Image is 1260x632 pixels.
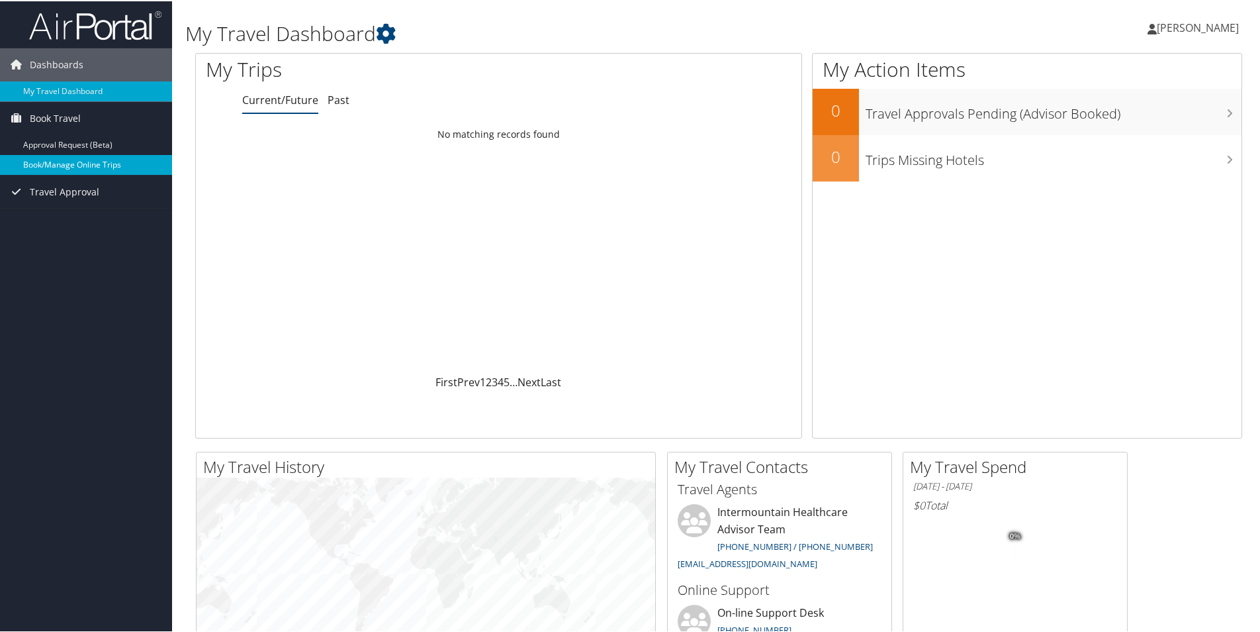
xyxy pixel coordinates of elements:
span: Book Travel [30,101,81,134]
a: Prev [457,374,480,388]
a: [PERSON_NAME] [1147,7,1252,46]
a: 4 [498,374,504,388]
span: … [510,374,517,388]
h2: 0 [813,98,859,121]
h6: [DATE] - [DATE] [913,479,1117,492]
img: airportal-logo.png [29,9,161,40]
h1: My Action Items [813,54,1241,82]
span: Travel Approval [30,174,99,207]
a: [EMAIL_ADDRESS][DOMAIN_NAME] [678,556,817,568]
a: Current/Future [242,91,318,106]
h3: Online Support [678,580,881,598]
a: Next [517,374,541,388]
span: $0 [913,497,925,511]
a: Last [541,374,561,388]
h2: 0 [813,144,859,167]
a: 0Trips Missing Hotels [813,134,1241,180]
h1: My Travel Dashboard [185,19,897,46]
h1: My Trips [206,54,539,82]
h3: Trips Missing Hotels [866,143,1241,168]
td: No matching records found [196,121,801,145]
h2: My Travel Contacts [674,454,891,477]
h2: My Travel History [203,454,655,477]
a: [PHONE_NUMBER] / [PHONE_NUMBER] [717,539,873,551]
h3: Travel Agents [678,479,881,498]
tspan: 0% [1010,531,1020,539]
h3: Travel Approvals Pending (Advisor Booked) [866,97,1241,122]
a: 5 [504,374,510,388]
a: 0Travel Approvals Pending (Advisor Booked) [813,87,1241,134]
a: 2 [486,374,492,388]
span: [PERSON_NAME] [1157,19,1239,34]
li: Intermountain Healthcare Advisor Team [671,503,888,574]
span: Dashboards [30,47,83,80]
a: Past [328,91,349,106]
a: First [435,374,457,388]
a: 3 [492,374,498,388]
h6: Total [913,497,1117,511]
a: 1 [480,374,486,388]
h2: My Travel Spend [910,454,1127,477]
